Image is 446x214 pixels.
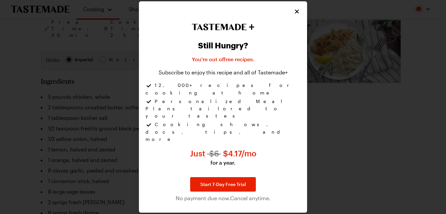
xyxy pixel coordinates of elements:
[145,98,301,121] li: Personalized Meal Plans tailored to your tastes
[207,148,221,158] span: $ 6
[190,148,256,158] span: Just $ 4.17 /mo
[293,8,301,15] button: Close
[198,41,248,50] h2: Still Hungry?
[191,24,255,30] img: Tastemade+
[145,121,301,143] li: Cooking shows, docs, tips, and more
[145,82,301,97] li: 12,000+ recipes for cooking at home
[190,177,256,192] a: Start 7-Day Free Trial
[192,55,255,63] p: You're out of free recipes .
[159,68,288,76] p: Subscribe to enjoy this recipe and all of Tastemade+
[190,148,256,167] p: Just $4.17 per month for a year instead of $6
[200,181,246,188] span: Start 7-Day Free Trial
[176,194,271,202] span: No payment due now. Cancel anytime.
